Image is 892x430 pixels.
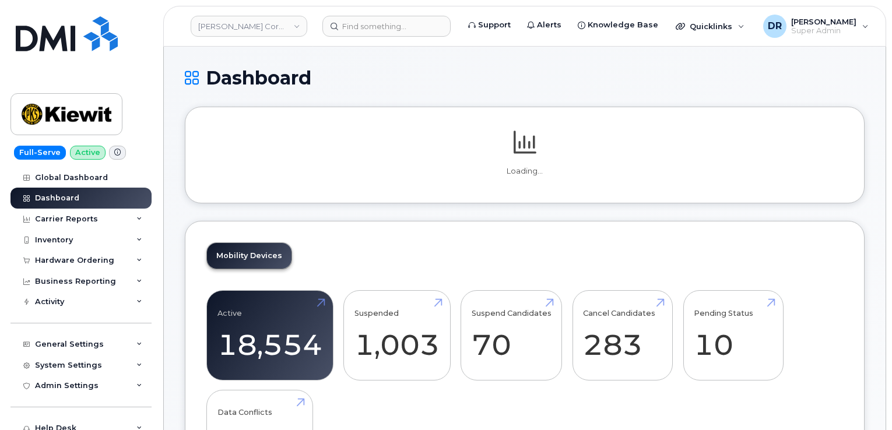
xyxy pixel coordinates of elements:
a: Suspend Candidates 70 [472,297,552,374]
a: Mobility Devices [207,243,292,269]
a: Cancel Candidates 283 [583,297,662,374]
h1: Dashboard [185,68,865,88]
a: Pending Status 10 [694,297,772,374]
a: Active 18,554 [217,297,322,374]
p: Loading... [206,166,843,177]
a: Suspended 1,003 [354,297,440,374]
